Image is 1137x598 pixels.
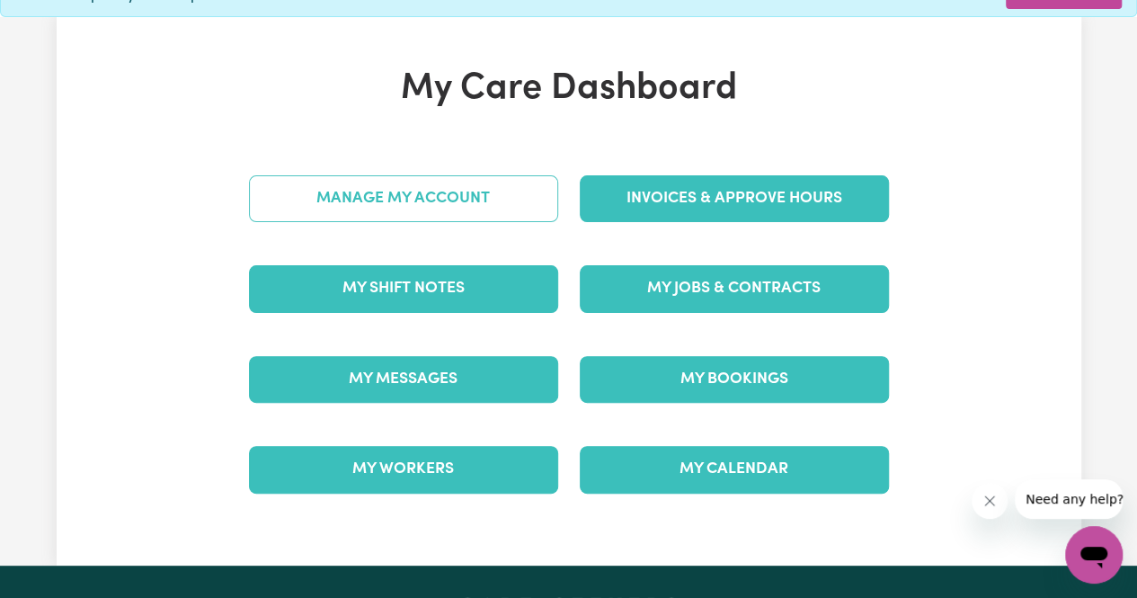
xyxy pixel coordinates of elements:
[580,265,889,312] a: My Jobs & Contracts
[249,175,558,222] a: Manage My Account
[11,13,109,27] span: Need any help?
[580,175,889,222] a: Invoices & Approve Hours
[249,356,558,403] a: My Messages
[238,67,900,111] h1: My Care Dashboard
[972,483,1008,519] iframe: Close message
[580,446,889,493] a: My Calendar
[249,446,558,493] a: My Workers
[249,265,558,312] a: My Shift Notes
[1065,526,1123,584] iframe: Button to launch messaging window
[580,356,889,403] a: My Bookings
[1015,479,1123,519] iframe: Message from company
